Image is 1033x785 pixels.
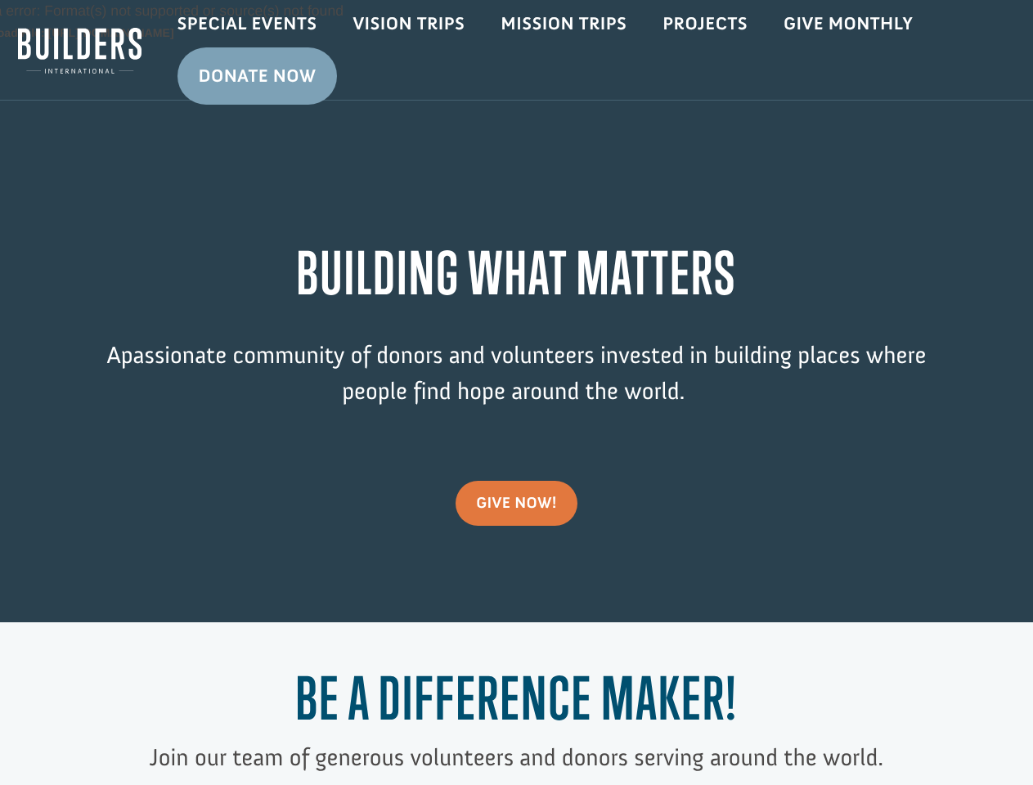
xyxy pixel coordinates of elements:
[177,47,338,105] a: Donate Now
[103,239,929,315] h1: BUILDING WHAT MATTERS
[29,16,225,49] div: Jeremy&Faith G. donated $50
[150,742,883,772] span: Join our team of generous volunteers and donors serving around the world.
[29,51,225,62] div: to
[38,50,267,62] strong: Project Rescue: [GEOGRAPHIC_DATA] Safe House
[44,65,167,77] span: Tulsa , [GEOGRAPHIC_DATA]
[29,34,43,47] img: emoji partyPopper
[103,338,929,433] p: passionate community of donors and volunteers invested in building places where people find hope ...
[456,481,577,527] a: give now!
[231,33,304,62] button: Donate
[29,65,41,77] img: US.png
[18,25,141,76] img: Builders International
[106,340,120,370] span: A
[103,664,929,740] h1: Be a Difference Maker!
